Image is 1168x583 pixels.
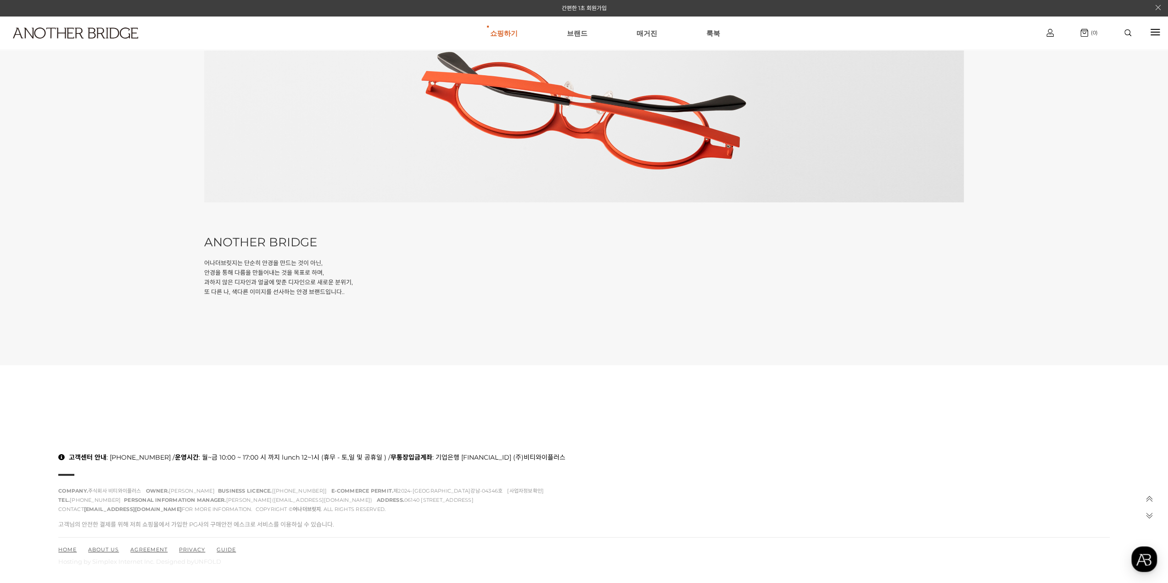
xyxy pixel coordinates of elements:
strong: ADDRESS. [377,497,404,503]
a: PRIVACY [179,546,205,553]
span: 06140 [STREET_ADDRESS] [377,497,477,503]
span: COPYRIGHT © . ALL RIGHTS RESERVED. [256,506,389,512]
span: CONTACT FOR MORE INFORMATION. [58,506,255,512]
strong: TEL. [58,497,70,503]
p: 어나더브릿지는 단순히 안경을 만드는 것이 아닌, 안경을 통해 다름을 만들어내는 것을 목표로 하며, 과하지 않은 디자인과 얼굴에 맞춘 디자인으로 새로운 분위기, 또 다른 나, ... [204,258,963,296]
a: 브랜드 [567,17,587,50]
strong: COMPANY. [58,488,88,494]
span: 주식회사 비티와이플러스 [58,488,144,494]
a: UNFOLD [194,558,221,565]
span: 설정 [142,305,153,312]
span: [[PHONE_NUMBER]] [218,488,330,494]
a: [PERSON_NAME]([EMAIL_ADDRESS][DOMAIN_NAME]) [226,497,372,503]
span: [PHONE_NUMBER] [58,497,124,503]
a: GUIDE [217,546,236,553]
a: 매거진 [637,17,657,50]
a: (0) [1080,29,1097,37]
a: HOME [58,546,77,553]
strong: 고객센터 안내 [69,453,106,461]
strong: PERSONAL INFORMATION MANAGER. [124,497,226,503]
span: 제2024-[GEOGRAPHIC_DATA]강남-04346호 [331,488,506,494]
a: 룩북 [706,17,720,50]
img: search [1124,29,1131,36]
h4: ANOTHER BRIDGE [204,233,963,252]
a: logo [5,28,180,61]
span: [PERSON_NAME] [146,488,218,494]
span: 대화 [84,305,95,312]
img: logo [13,28,138,39]
img: cart [1046,29,1054,37]
a: 설정 [118,291,176,314]
strong: E-COMMERCE PERMIT. [331,488,393,494]
strong: OWNER. [146,488,169,494]
a: [EMAIL_ADDRESS][DOMAIN_NAME] [84,506,182,512]
p: : [PHONE_NUMBER] / : 월~금 10:00 ~ 17:00 시 까지 lunch 12~1시 (휴무 - 토,일 및 공휴일 ) / : 기업은행 [FINANCIAL_ID]... [58,452,1110,461]
a: 간편한 1초 회원가입 [562,5,607,11]
a: [사업자정보확인] [507,488,544,494]
a: 홈 [3,291,61,314]
strong: 무통장입금계좌 [391,453,432,461]
span: (0) [1088,29,1097,36]
p: Hosting by Simplex Internet Inc. Designed by [58,558,1110,565]
strong: BUSINESS LICENCE. [218,488,272,494]
p: 고객님의 안전한 결제를 위해 저희 쇼핑몰에서 가입한 PG사의 구매안전 에스크로 서비스를 이용하실 수 있습니다. [58,520,1110,528]
a: 쇼핑하기 [490,17,518,50]
a: 대화 [61,291,118,314]
strong: 어나더브릿지 [293,506,321,512]
a: ABOUT US [88,546,119,553]
strong: 운영시간 [175,453,199,461]
span: 홈 [29,305,34,312]
a: AGREEMENT [130,546,168,553]
img: cart [1080,29,1088,37]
